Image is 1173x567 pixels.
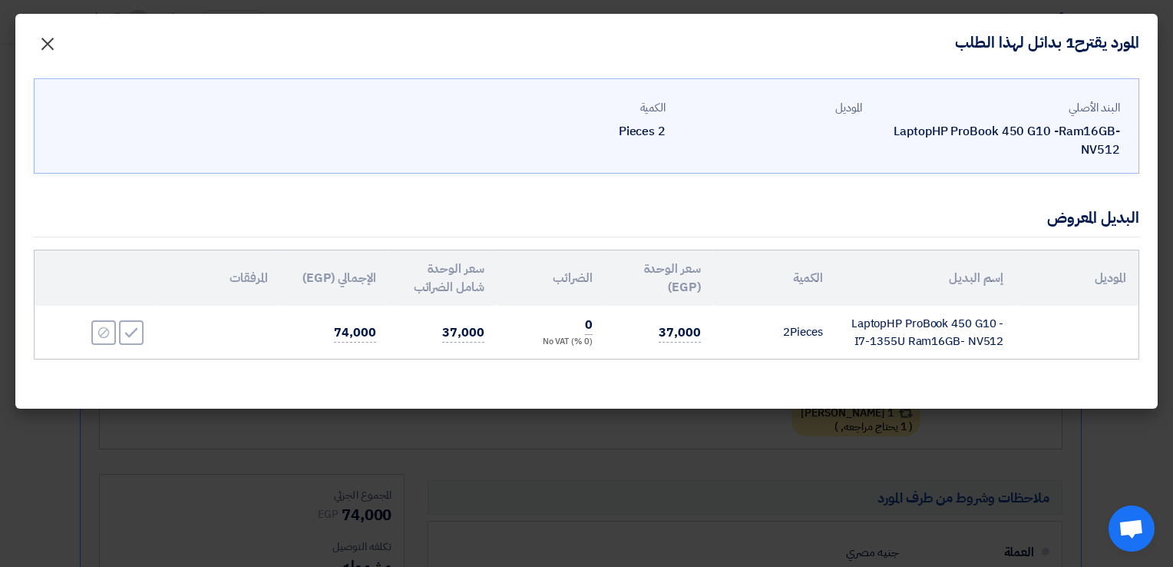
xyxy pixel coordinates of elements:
th: الضرائب [497,250,605,306]
th: سعر الوحدة (EGP) [605,250,713,306]
th: إسم البديل [835,250,1016,306]
span: 37,000 [659,323,700,343]
td: LaptopHP ProBook 450 G10 -I7-1355U Ram16GB- NV512 [835,306,1016,359]
div: (0 %) No VAT [509,336,593,349]
div: الكمية [481,99,666,117]
div: Open chat [1109,506,1155,552]
div: البديل المعروض [1047,206,1139,229]
button: Close [26,25,69,55]
th: المرفقات [157,250,280,306]
span: 0 [585,316,593,335]
div: LaptopHP ProBook 450 G10 -Ram16GB- NV512 [874,122,1120,159]
div: 2 Pieces [481,122,666,141]
div: الموديل [678,99,862,117]
span: 2 [783,323,790,340]
th: الكمية [713,250,836,306]
td: Pieces [713,306,836,359]
th: الإجمالي (EGP) [280,250,388,306]
div: البند الأصلي [874,99,1120,117]
h4: المورد يقترح1 بدائل لهذا الطلب [955,32,1139,52]
span: 74,000 [334,323,375,343]
span: × [38,20,57,66]
th: الموديل [1016,250,1138,306]
th: سعر الوحدة شامل الضرائب [388,250,497,306]
span: 37,000 [442,323,484,343]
